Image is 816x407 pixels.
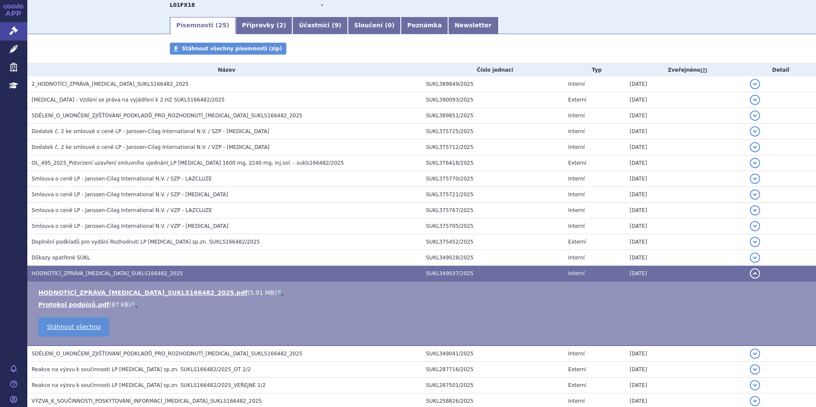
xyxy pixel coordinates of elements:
td: SUKL375721/2025 [422,187,564,203]
span: 5.91 MB [250,289,274,296]
span: Interní [568,176,585,182]
a: Protokol podpisů.pdf [38,301,109,308]
span: Interní [568,223,585,229]
span: RYBREVANT - Vzdání se práva na vyjádření k 2.HZ SUKLS166482/2025 [32,97,224,103]
button: detail [750,364,760,375]
button: detail [750,221,760,231]
span: OL_495_2025_Potvrzení uzavření smluvního ujednání_LP RYBREVANT 1600 mg, 2240 mg, inj.sol. - sukls... [32,160,344,166]
a: HODNOTÍCÍ_ZPRÁVA_[MEDICAL_DATA]_SUKLS166482_2025.pdf [38,289,248,296]
td: [DATE] [625,155,745,171]
td: [DATE] [625,218,745,234]
span: Interní [568,81,585,87]
a: Stáhnout všechno [38,317,109,337]
td: [DATE] [625,140,745,155]
span: Interní [568,113,585,119]
span: Smlouva o ceně LP - Janssen-Cilag International N.V. / SZP - RYBREVANT [32,192,228,198]
td: [DATE] [625,362,745,378]
th: Název [27,64,422,76]
a: Sloučení (0) [348,17,401,34]
span: HODNOTÍCÍ_ZPRÁVA_RYBREVANT_SUKLS166482_2025 [32,270,183,276]
td: SUKL349041/2025 [422,346,564,362]
td: [DATE] [625,266,745,282]
td: [DATE] [625,250,745,266]
span: Interní [568,192,585,198]
td: SUKL287501/2025 [422,378,564,393]
td: [DATE] [625,203,745,218]
a: Účastníci (9) [292,17,347,34]
span: Doplnění podkladů pro vydání Rozhodnutí LP RYBREVANT sp.zn. SUKLS166482/2025 [32,239,260,245]
td: SUKL389851/2025 [422,108,564,124]
button: detail [750,110,760,121]
td: SUKL375770/2025 [422,171,564,187]
th: Detail [746,64,816,76]
td: SUKL375452/2025 [422,234,564,250]
td: [DATE] [625,124,745,140]
td: SUKL389849/2025 [422,76,564,92]
button: detail [750,380,760,390]
span: Externí [568,160,586,166]
span: Interní [568,207,585,213]
span: 25 [218,22,226,29]
button: detail [750,189,760,200]
span: Externí [568,366,586,372]
span: Smlouva o ceně LP - Janssen-Cilag International N.V. / VZP - RYBREVANT [32,223,228,229]
abbr: (?) [700,67,707,73]
button: detail [750,174,760,184]
td: [DATE] [625,92,745,108]
span: 2 [279,22,283,29]
span: SDĚLENÍ_O_UKONČENÍ_ZJIŠŤOVÁNÍ_PODKLADŮ_PRO_ROZHODNUTÍ_RYBREVANT_SUKLS166482_2025 [32,351,303,357]
td: SUKL349037/2025 [422,266,564,282]
a: Poznámka [401,17,448,34]
td: [DATE] [625,234,745,250]
strong: AMIVANTAMAB [170,2,195,8]
span: Externí [568,239,586,245]
button: detail [750,237,760,247]
button: detail [750,253,760,263]
span: Smlouva o ceně LP - Janssen-Cilag International N.V. / SZP - LAZCLUZE [32,176,212,182]
span: Interní [568,255,585,261]
span: Interní [568,144,585,150]
strong: - [321,2,323,8]
span: Interní [568,351,585,357]
span: SDĚLENÍ_O_UKONČENÍ_ZJIŠŤOVÁNÍ_PODKLADŮ_PRO_ROZHODNUTÍ_RYBREVANT_SUKLS166482_2025 [32,113,303,119]
th: Číslo jednací [422,64,564,76]
span: 9 [335,22,339,29]
span: 0 [388,22,392,29]
td: SUKL375712/2025 [422,140,564,155]
a: Newsletter [448,17,498,34]
span: Důkazy opatřené SÚKL [32,255,90,261]
td: SUKL375767/2025 [422,203,564,218]
td: SUKL376418/2025 [422,155,564,171]
span: 2_HODNOTÍCÍ_ZPRÁVA_RYBREVANT_SUKLS166482_2025 [32,81,189,87]
th: Typ [564,64,625,76]
a: 🔍 [131,301,138,308]
button: detail [750,142,760,152]
span: VÝZVA_K_SOUČINNOSTI_POSKYTOVÁNÍ_INFORMACÍ_RYBREVANT_SUKLS166482_2025 [32,398,262,404]
td: [DATE] [625,76,745,92]
span: Smlouva o ceně LP - Janssen-Cilag International N.V. / VZP - LAZCLUZE [32,207,212,213]
span: Interní [568,398,585,404]
span: Reakce na výzvu k součinnosti LP RYBREVANT sp.zn. SUKLS166482/2025_VEŘEJNÉ 1/2 [32,382,266,388]
td: SUKL390093/2025 [422,92,564,108]
button: detail [750,205,760,215]
button: detail [750,349,760,359]
td: SUKL349028/2025 [422,250,564,266]
th: Zveřejněno [625,64,745,76]
td: [DATE] [625,171,745,187]
span: Interní [568,270,585,276]
button: detail [750,126,760,137]
span: Interní [568,128,585,134]
td: [DATE] [625,378,745,393]
button: detail [750,95,760,105]
span: 87 kB [111,301,128,308]
button: detail [750,396,760,406]
span: Reakce na výzvu k součinnosti LP RYBREVANT sp.zn. SUKLS166482/2025_OT 2/2 [32,366,251,372]
a: 🔍 [277,289,284,296]
button: detail [750,158,760,168]
span: Externí [568,97,586,103]
td: SUKL375705/2025 [422,218,564,234]
li: ( ) [38,288,807,297]
span: Dodatek č. 2 ke smlouvě o ceně LP - Janssen-Cilag International N.V. / VZP - RYBREVANT [32,144,270,150]
a: Stáhnout všechny písemnosti (zip) [170,43,286,55]
button: detail [750,268,760,279]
